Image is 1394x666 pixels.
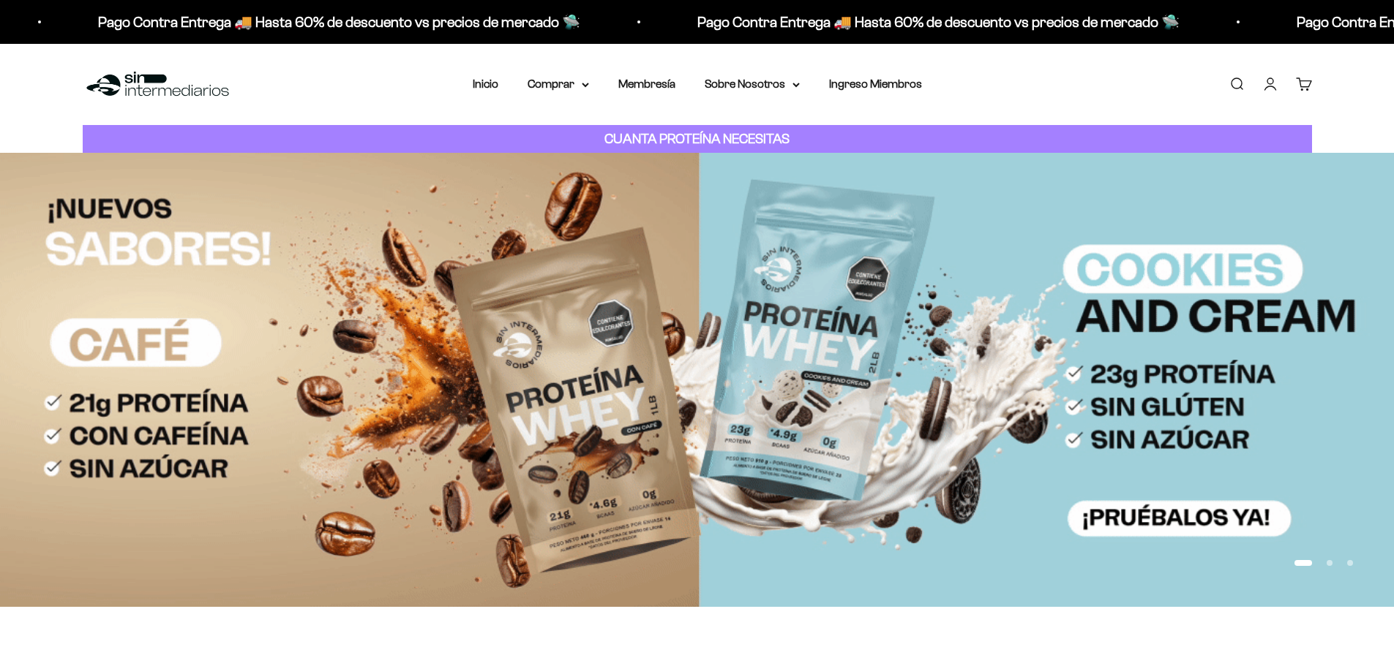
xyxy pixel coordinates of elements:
strong: CUANTA PROTEÍNA NECESITAS [604,131,790,146]
a: Membresía [618,77,675,90]
summary: Sobre Nosotros [705,75,800,94]
summary: Comprar [528,75,589,94]
a: Inicio [473,77,498,90]
a: Ingreso Miembros [829,77,922,90]
p: Pago Contra Entrega 🚚 Hasta 60% de descuento vs precios de mercado 🛸 [452,10,934,34]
